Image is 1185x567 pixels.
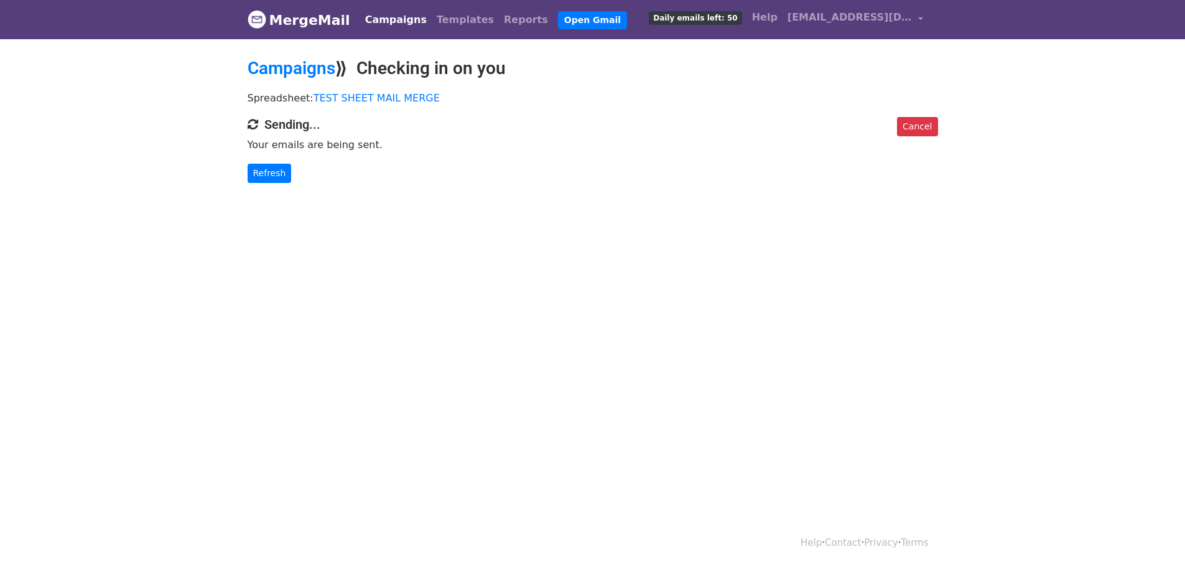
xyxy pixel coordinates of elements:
a: TEST SHEET MAIL MERGE [314,92,440,104]
a: Privacy [864,537,898,548]
a: Templates [432,7,499,32]
h2: ⟫ Checking in on you [248,58,938,79]
img: MergeMail logo [248,10,266,29]
a: Contact [825,537,861,548]
a: Campaigns [360,7,432,32]
p: Your emails are being sent. [248,138,938,151]
span: Daily emails left: 50 [649,11,741,25]
a: [EMAIL_ADDRESS][DOMAIN_NAME] [783,5,928,34]
a: Help [747,5,783,30]
a: MergeMail [248,7,350,33]
a: Refresh [248,164,292,183]
a: Help [801,537,822,548]
a: Daily emails left: 50 [644,5,746,30]
h4: Sending... [248,117,938,132]
a: Terms [901,537,928,548]
a: Cancel [897,117,937,136]
a: Campaigns [248,58,335,78]
a: Open Gmail [558,11,627,29]
span: [EMAIL_ADDRESS][DOMAIN_NAME] [788,10,912,25]
a: Reports [499,7,553,32]
p: Spreadsheet: [248,91,938,105]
